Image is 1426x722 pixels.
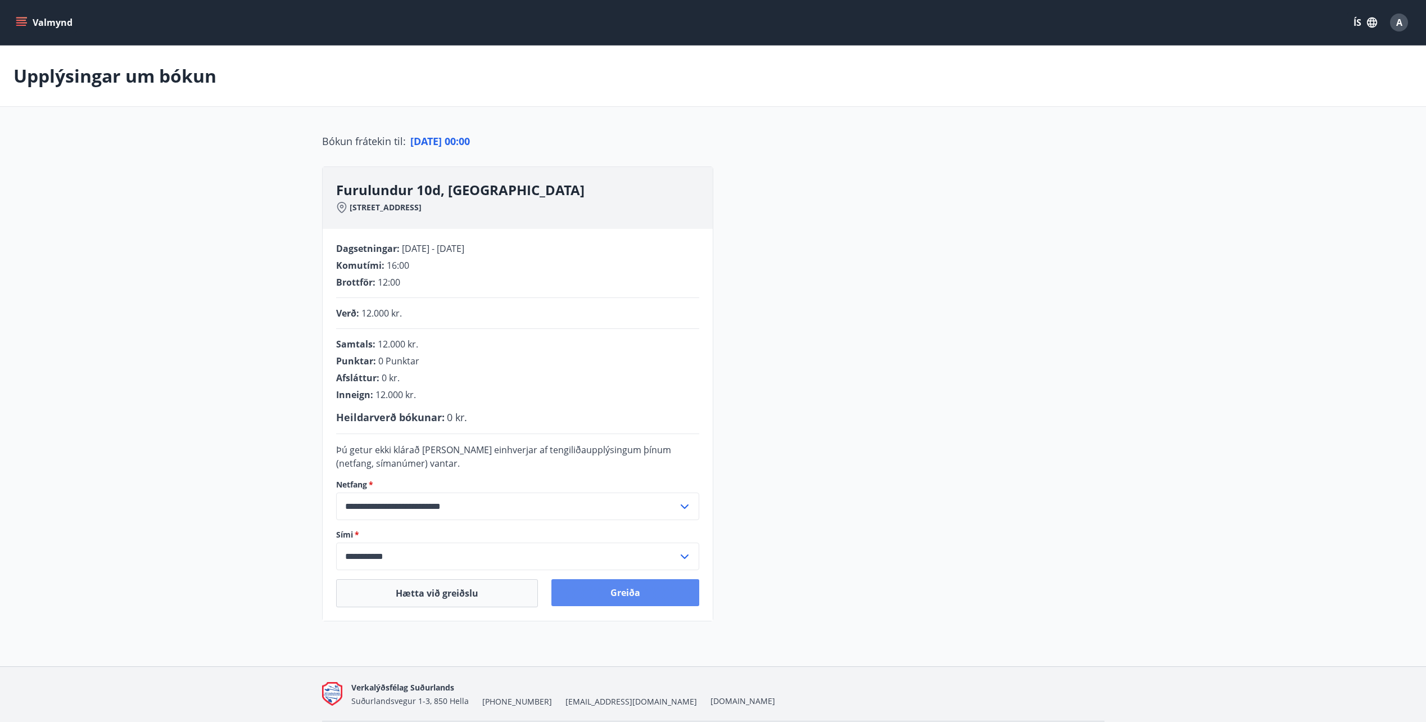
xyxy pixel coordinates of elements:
span: Verð : [336,307,359,319]
span: [DATE] 00:00 [410,134,470,148]
span: [EMAIL_ADDRESS][DOMAIN_NAME] [565,696,697,707]
span: [STREET_ADDRESS] [350,202,422,213]
span: Inneign : [336,389,373,401]
span: 16:00 [387,259,409,272]
span: 12.000 kr. [378,338,418,350]
span: Þú getur ekki klárað [PERSON_NAME] einhverjar af tengiliðaupplýsingum þínum (netfang, símanúmer) ... [336,444,671,470]
span: 0 kr. [447,410,467,424]
label: Sími [336,529,699,540]
img: Q9do5ZaFAFhn9lajViqaa6OIrJ2A2A46lF7VsacK.png [322,682,342,706]
span: Brottför : [336,276,375,288]
span: 12.000 kr. [375,389,416,401]
span: Punktar : [336,355,376,367]
button: ÍS [1347,12,1383,33]
span: 0 Punktar [378,355,419,367]
span: Dagsetningar : [336,242,400,255]
span: A [1396,16,1402,29]
p: Upplýsingar um bókun [13,64,216,88]
span: Samtals : [336,338,375,350]
span: Heildarverð bókunar : [336,410,445,424]
span: Afsláttur : [336,372,379,384]
button: Greiða [551,579,699,606]
span: Suðurlandsvegur 1-3, 850 Hella [351,696,469,706]
span: Komutími : [336,259,384,272]
button: Hætta við greiðslu [336,579,538,607]
a: [DOMAIN_NAME] [710,696,775,706]
label: Netfang [336,479,699,490]
h3: Furulundur 10d, [GEOGRAPHIC_DATA] [336,180,713,200]
span: [DATE] - [DATE] [402,242,464,255]
span: Verkalýðsfélag Suðurlands [351,682,454,693]
span: 12:00 [378,276,400,288]
button: menu [13,12,77,33]
span: 0 kr. [382,372,400,384]
span: [PHONE_NUMBER] [482,696,552,707]
span: 12.000 kr. [361,307,402,319]
button: A [1386,9,1413,36]
span: Bókun frátekin til : [322,134,406,148]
